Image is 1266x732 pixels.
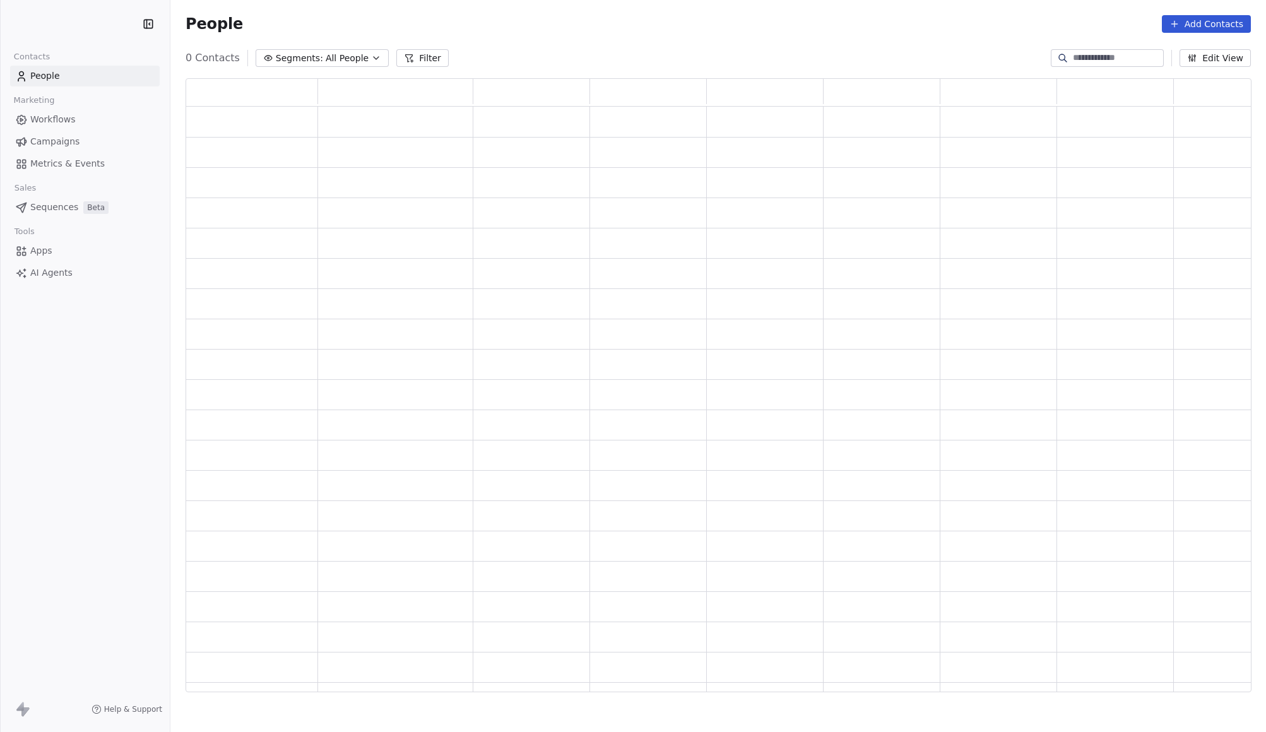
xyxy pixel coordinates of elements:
span: Apps [30,244,52,257]
a: SequencesBeta [10,197,160,218]
span: Marketing [8,91,60,110]
span: Tools [9,222,40,241]
span: Sales [9,179,42,198]
span: People [30,69,60,83]
span: Contacts [8,47,56,66]
span: All People [326,52,369,65]
span: Sequences [30,201,78,214]
span: Segments: [276,52,323,65]
a: Apps [10,240,160,261]
a: AI Agents [10,263,160,283]
button: Add Contacts [1162,15,1251,33]
a: Campaigns [10,131,160,152]
a: Workflows [10,109,160,130]
span: Workflows [30,113,76,126]
span: 0 Contacts [186,50,240,66]
span: Beta [83,201,109,214]
a: People [10,66,160,86]
a: Help & Support [92,704,162,714]
span: People [186,15,243,33]
button: Filter [396,49,449,67]
button: Edit View [1180,49,1251,67]
span: Help & Support [104,704,162,714]
span: AI Agents [30,266,73,280]
span: Metrics & Events [30,157,105,170]
a: Metrics & Events [10,153,160,174]
span: Campaigns [30,135,80,148]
